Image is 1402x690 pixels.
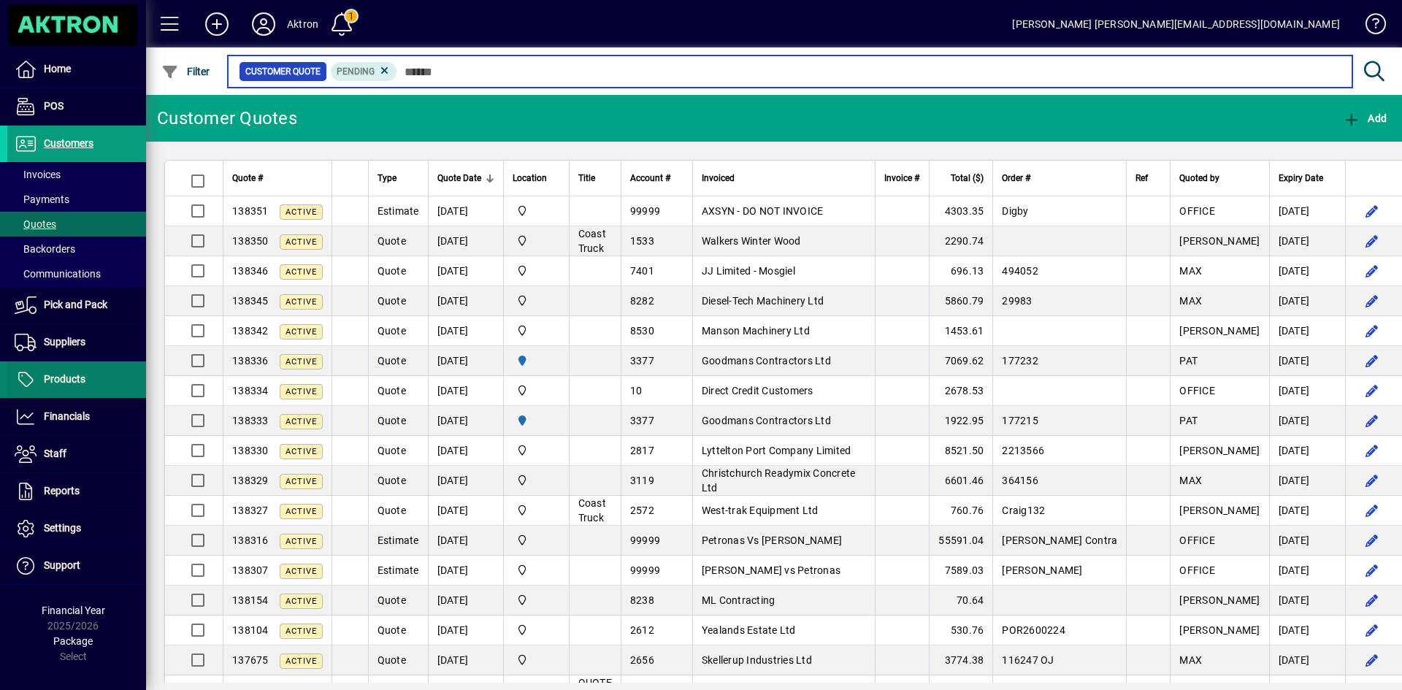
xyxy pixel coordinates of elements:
[630,205,660,217] span: 99999
[630,654,654,666] span: 2656
[286,267,317,277] span: Active
[1179,265,1202,277] span: MAX
[1360,319,1384,342] button: Edit
[331,62,397,81] mat-chip: Pending Status: Pending
[44,137,93,149] span: Customers
[286,207,317,217] span: Active
[378,594,406,606] span: Quote
[286,477,317,486] span: Active
[929,466,992,496] td: 6601.46
[929,616,992,645] td: 530.76
[513,622,560,638] span: Central
[578,497,606,524] span: Coast Truck
[929,316,992,346] td: 1453.61
[15,169,61,180] span: Invoices
[44,485,80,497] span: Reports
[232,564,269,576] span: 138307
[630,415,654,426] span: 3377
[428,526,503,556] td: [DATE]
[630,170,683,186] div: Account #
[7,548,146,584] a: Support
[513,170,547,186] span: Location
[1179,505,1260,516] span: [PERSON_NAME]
[702,265,795,277] span: JJ Limited - Mosgiel
[1269,406,1345,436] td: [DATE]
[630,170,670,186] span: Account #
[1269,376,1345,406] td: [DATE]
[428,256,503,286] td: [DATE]
[286,537,317,546] span: Active
[929,286,992,316] td: 5860.79
[1002,355,1038,367] span: 177232
[232,170,323,186] div: Quote #
[929,226,992,256] td: 2290.74
[232,385,269,396] span: 138334
[232,594,269,606] span: 138154
[437,170,494,186] div: Quote Date
[7,473,146,510] a: Reports
[428,376,503,406] td: [DATE]
[286,387,317,396] span: Active
[378,385,406,396] span: Quote
[1002,265,1038,277] span: 494052
[428,406,503,436] td: [DATE]
[437,170,481,186] span: Quote Date
[428,436,503,466] td: [DATE]
[513,472,560,488] span: Central
[44,559,80,571] span: Support
[1360,409,1384,432] button: Edit
[702,295,824,307] span: Diesel-Tech Machinery Ltd
[630,505,654,516] span: 2572
[513,233,560,249] span: Central
[378,654,406,666] span: Quote
[157,107,297,130] div: Customer Quotes
[929,526,992,556] td: 55591.04
[630,325,654,337] span: 8530
[1360,618,1384,642] button: Edit
[378,445,406,456] span: Quote
[1179,445,1260,456] span: [PERSON_NAME]
[929,406,992,436] td: 1922.95
[378,235,406,247] span: Quote
[1002,534,1117,546] span: [PERSON_NAME] Contra
[378,205,419,217] span: Estimate
[378,325,406,337] span: Quote
[53,635,93,647] span: Package
[44,336,85,348] span: Suppliers
[513,413,560,429] span: HAMILTON
[7,187,146,212] a: Payments
[1179,564,1215,576] span: OFFICE
[378,170,397,186] span: Type
[378,534,419,546] span: Estimate
[702,624,796,636] span: Yealands Estate Ltd
[513,442,560,459] span: Central
[378,505,406,516] span: Quote
[286,507,317,516] span: Active
[240,11,287,37] button: Profile
[513,383,560,399] span: Central
[1179,654,1202,666] span: MAX
[1179,475,1202,486] span: MAX
[578,170,595,186] span: Title
[1360,379,1384,402] button: Edit
[1360,469,1384,492] button: Edit
[378,475,406,486] span: Quote
[428,466,503,496] td: [DATE]
[194,11,240,37] button: Add
[578,228,606,254] span: Coast Truck
[7,287,146,323] a: Pick and Pack
[513,652,560,668] span: Central
[1269,436,1345,466] td: [DATE]
[286,417,317,426] span: Active
[232,235,269,247] span: 138350
[1360,229,1384,253] button: Edit
[232,355,269,367] span: 138336
[702,235,801,247] span: Walkers Winter Wood
[286,447,317,456] span: Active
[1269,556,1345,586] td: [DATE]
[1360,199,1384,223] button: Edit
[1179,355,1198,367] span: PAT
[378,564,419,576] span: Estimate
[232,624,269,636] span: 138104
[286,237,317,247] span: Active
